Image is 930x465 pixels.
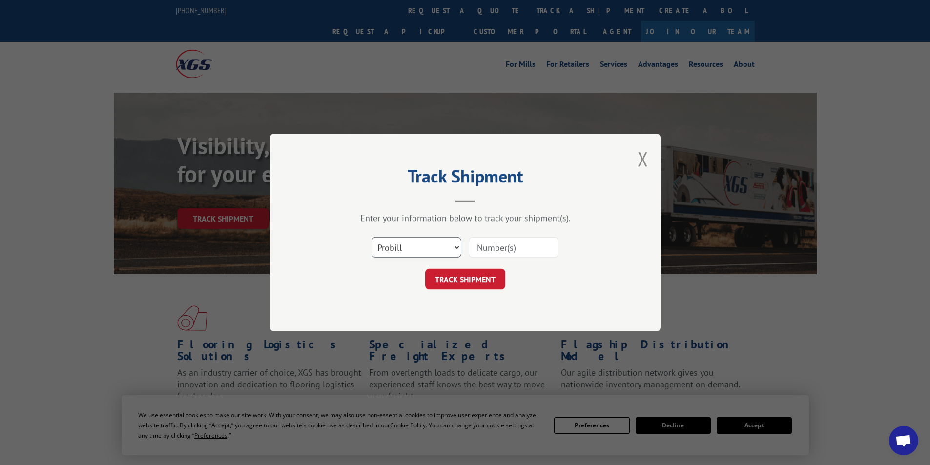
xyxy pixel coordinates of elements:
h2: Track Shipment [319,169,612,188]
button: Close modal [638,146,648,172]
div: Enter your information below to track your shipment(s). [319,212,612,223]
input: Number(s) [469,237,558,258]
div: Open chat [889,426,918,455]
button: TRACK SHIPMENT [425,269,505,289]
